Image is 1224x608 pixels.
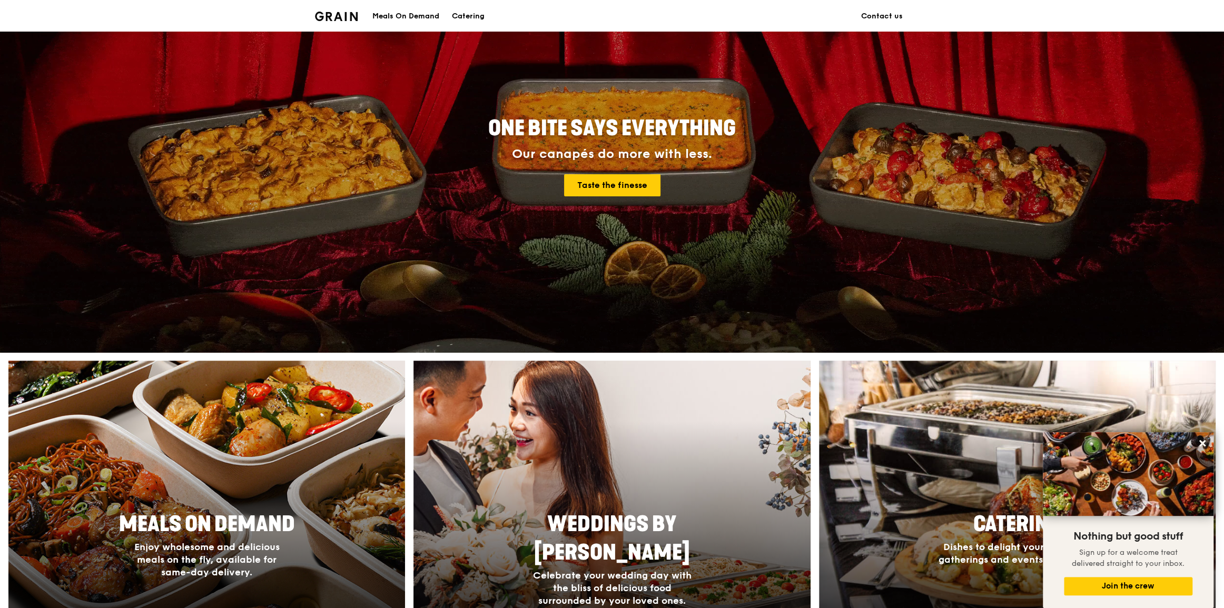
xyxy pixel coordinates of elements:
span: Sign up for a welcome treat delivered straight to your inbox. [1072,548,1184,568]
button: Close [1194,435,1211,452]
button: Join the crew [1064,577,1192,595]
img: Grain [315,12,358,21]
span: Weddings by [PERSON_NAME] [534,512,690,565]
a: Catering [446,1,491,32]
div: Catering [452,1,485,32]
img: DSC07876-Edit02-Large.jpeg [1043,432,1213,516]
a: Contact us [855,1,909,32]
span: Enjoy wholesome and delicious meals on the fly, available for same-day delivery. [134,541,280,578]
span: Meals On Demand [119,512,295,537]
div: Our canapés do more with less. [422,147,802,162]
span: Catering [973,512,1061,537]
span: ONE BITE SAYS EVERYTHING [488,116,736,141]
span: Dishes to delight your guests, at gatherings and events of all sizes. [938,541,1096,565]
span: Nothing but good stuff [1073,530,1183,543]
span: Celebrate your wedding day with the bliss of delicious food surrounded by your loved ones. [532,570,691,606]
div: Meals On Demand [372,1,439,32]
a: Taste the finesse [564,174,660,196]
